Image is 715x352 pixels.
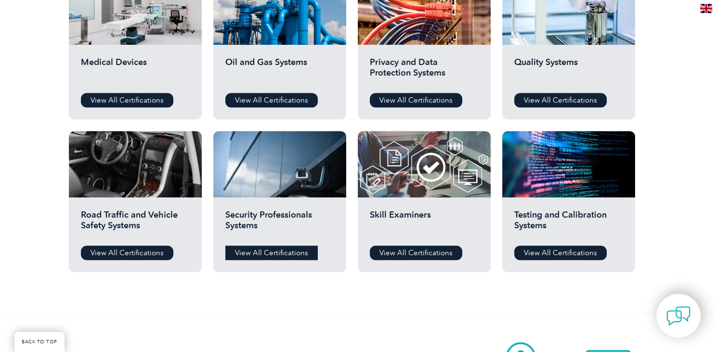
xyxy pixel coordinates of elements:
img: en [700,4,712,13]
a: View All Certifications [370,246,462,260]
h2: Skill Examiners [370,209,479,238]
a: View All Certifications [514,93,607,107]
h2: Road Traffic and Vehicle Safety Systems [81,209,190,238]
img: contact-chat.png [666,304,690,328]
h2: Medical Devices [81,57,190,86]
a: BACK TO TOP [14,332,65,352]
a: View All Certifications [370,93,462,107]
a: View All Certifications [514,246,607,260]
a: View All Certifications [225,93,318,107]
h2: Quality Systems [514,57,623,86]
h2: Security Professionals Systems [225,209,334,238]
a: View All Certifications [81,246,173,260]
h2: Privacy and Data Protection Systems [370,57,479,86]
a: View All Certifications [225,246,318,260]
h2: Oil and Gas Systems [225,57,334,86]
h2: Testing and Calibration Systems [514,209,623,238]
a: View All Certifications [81,93,173,107]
